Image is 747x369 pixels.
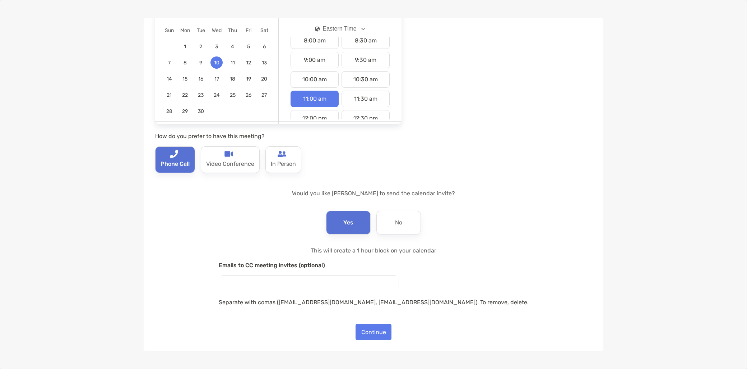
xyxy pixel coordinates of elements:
span: 8 [179,60,191,66]
span: 2 [195,44,207,50]
div: 10:00 am [291,71,339,88]
div: Tue [193,27,209,33]
span: 16 [195,76,207,82]
div: 11:30 am [342,91,390,107]
button: iconEastern Time [309,20,372,37]
span: 24 [210,92,223,98]
p: No [395,217,402,228]
p: Separate with comas ([EMAIL_ADDRESS][DOMAIN_NAME], [EMAIL_ADDRESS][DOMAIN_NAME]). To remove, delete. [219,298,529,307]
span: (optional) [299,262,325,269]
img: Open dropdown arrow [361,28,366,30]
span: 25 [227,92,239,98]
span: 20 [258,76,270,82]
div: Mon [177,27,193,33]
p: Would you like [PERSON_NAME] to send the calendar invite? [155,189,592,198]
span: 23 [195,92,207,98]
img: type-call [278,150,286,158]
div: 8:00 am [291,32,339,49]
span: 18 [227,76,239,82]
span: 27 [258,92,270,98]
span: 22 [179,92,191,98]
div: 12:30 pm [342,110,390,127]
div: Sun [161,27,177,33]
span: 14 [163,76,175,82]
p: How do you prefer to have this meeting? [155,132,402,141]
span: 12 [242,60,255,66]
img: type-call [170,150,178,158]
span: 11 [227,60,239,66]
span: 4 [227,44,239,50]
span: 19 [242,76,255,82]
div: 8:30 am [342,32,390,49]
span: 7 [163,60,175,66]
span: 13 [258,60,270,66]
p: Yes [343,217,353,228]
p: Emails to CC meeting invites [219,261,529,270]
div: Eastern Time [315,26,357,32]
span: 29 [179,108,191,114]
span: 6 [258,44,270,50]
div: 12:00 pm [291,110,339,127]
span: 28 [163,108,175,114]
p: This will create a 1 hour block on your calendar [219,246,529,255]
p: In Person [271,158,296,170]
span: 17 [210,76,223,82]
span: 3 [210,44,223,50]
div: Thu [225,27,241,33]
p: Phone Call [161,158,190,170]
span: 15 [179,76,191,82]
span: 1 [179,44,191,50]
div: 11:00 am [291,91,339,107]
div: Wed [209,27,224,33]
span: 10 [210,60,223,66]
span: 21 [163,92,175,98]
img: type-call [224,150,233,158]
div: 9:00 am [291,52,339,68]
button: Continue [356,324,391,340]
span: 26 [242,92,255,98]
div: Fri [241,27,256,33]
img: icon [315,26,320,32]
p: Video Conference [206,158,254,170]
div: Sat [256,27,272,33]
span: 30 [195,108,207,114]
div: 10:30 am [342,71,390,88]
div: 9:30 am [342,52,390,68]
span: 9 [195,60,207,66]
span: 5 [242,44,255,50]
